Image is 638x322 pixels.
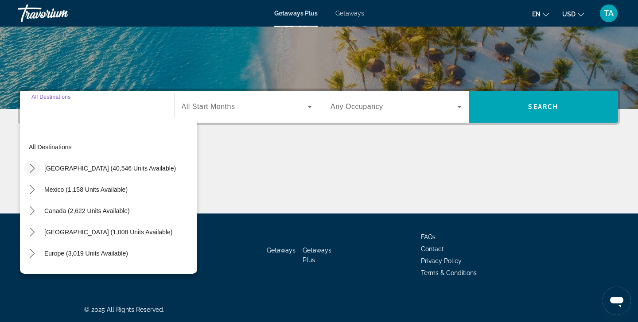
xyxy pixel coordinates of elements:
span: USD [562,11,576,18]
span: Canada (2,622 units available) [44,207,130,214]
div: Destination options [20,118,197,274]
span: Europe (3,019 units available) [44,250,128,257]
button: Select destination: Caribbean & Atlantic Islands (1,008 units available) [40,224,177,240]
button: Select destination: All destinations [24,139,197,155]
button: Toggle Australia (238 units available) submenu [24,267,40,283]
span: [GEOGRAPHIC_DATA] (1,008 units available) [44,229,172,236]
button: Toggle Mexico (1,158 units available) submenu [24,182,40,198]
span: en [532,11,541,18]
a: Travorium [18,2,106,25]
a: Privacy Policy [421,257,462,264]
button: Select destination: Europe (3,019 units available) [40,245,132,261]
button: Select destination: Australia (238 units available) [40,267,172,283]
span: All Start Months [182,103,235,110]
span: TA [604,9,614,18]
button: Toggle United States (40,546 units available) submenu [24,161,40,176]
button: Change currency [562,8,584,20]
button: Search [469,91,619,123]
input: Select destination [31,102,163,113]
a: FAQs [421,233,436,241]
span: Mexico (1,158 units available) [44,186,128,193]
span: Search [528,103,558,110]
button: Select destination: Canada (2,622 units available) [40,203,134,219]
button: Toggle Canada (2,622 units available) submenu [24,203,40,219]
span: © 2025 All Rights Reserved. [84,306,164,313]
span: Any Occupancy [331,103,383,110]
a: Getaways Plus [274,10,318,17]
button: Select destination: Mexico (1,158 units available) [40,182,132,198]
a: Terms & Conditions [421,269,477,276]
a: Getaways Plus [303,247,331,264]
div: Search widget [20,91,618,123]
span: All destinations [29,144,72,151]
a: Getaways [335,10,364,17]
button: Select destination: United States (40,546 units available) [40,160,180,176]
span: All Destinations [31,94,71,100]
button: Toggle Europe (3,019 units available) submenu [24,246,40,261]
span: [GEOGRAPHIC_DATA] (40,546 units available) [44,165,176,172]
button: Change language [532,8,549,20]
a: Getaways [267,247,296,254]
a: Contact [421,245,444,252]
iframe: Button to launch messaging window [603,287,631,315]
button: Toggle Caribbean & Atlantic Islands (1,008 units available) submenu [24,225,40,240]
button: User Menu [597,4,620,23]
